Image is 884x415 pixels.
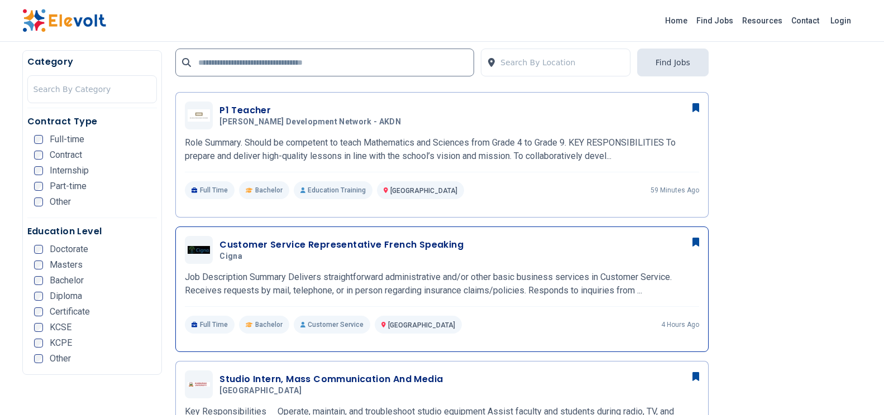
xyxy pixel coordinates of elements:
input: Part-time [34,182,43,191]
input: Doctorate [34,245,43,254]
input: Masters [34,260,43,269]
p: Job Description Summary Delivers straightforward administrative and/or other basic business servi... [185,271,699,297]
span: [GEOGRAPHIC_DATA] [390,187,457,195]
span: [PERSON_NAME] Development Network - AKDN [219,117,401,127]
span: Bachelor [255,186,283,195]
p: Full Time [185,181,235,199]
input: Diploma [34,292,43,301]
h5: Contract Type [27,115,157,128]
input: KCSE [34,323,43,332]
span: Diploma [50,292,82,301]
h5: Education Level [27,225,157,238]
img: Kabarak University [188,382,210,387]
a: CignaCustomer Service Representative French SpeakingCignaJob Description Summary Delivers straigh... [185,236,699,334]
button: Find Jobs [637,49,709,76]
span: Certificate [50,307,90,316]
p: Role Summary. Should be competent to teach Mathematics and Sciences from Grade 4 to Grade 9. KEY ... [185,136,699,163]
input: Internship [34,166,43,175]
iframe: Advertisement [722,50,862,385]
span: Cigna [219,252,242,262]
h3: Studio Intern, Mass Communication And Media [219,373,443,386]
a: Find Jobs [692,12,738,30]
span: Full-time [50,135,84,144]
input: Contract [34,151,43,160]
span: Bachelor [255,320,283,329]
img: Elevolt [22,9,106,32]
span: Internship [50,166,89,175]
p: Education Training [294,181,372,199]
input: KCPE [34,339,43,348]
a: Aga Khan Development Network - AKDNP1 Teacher[PERSON_NAME] Development Network - AKDNRole Summary... [185,102,699,199]
p: 59 minutes ago [651,186,699,195]
span: Part-time [50,182,87,191]
input: Full-time [34,135,43,144]
h3: P1 Teacher [219,104,405,117]
input: Certificate [34,307,43,316]
p: Full Time [185,316,235,334]
span: Masters [50,260,83,269]
a: Login [824,9,858,32]
a: Home [661,12,692,30]
h3: Customer Service Representative French Speaking [219,238,463,252]
span: Other [50,354,71,363]
img: Aga Khan Development Network - AKDN [188,109,210,122]
input: Other [34,354,43,363]
img: Cigna [188,246,210,254]
span: Contract [50,151,82,160]
span: [GEOGRAPHIC_DATA] [219,386,302,396]
a: Contact [787,12,824,30]
p: 4 hours ago [661,320,699,329]
span: Other [50,197,71,206]
span: [GEOGRAPHIC_DATA] [388,321,455,329]
span: KCPE [50,339,72,348]
span: KCSE [50,323,71,332]
p: Customer Service [294,316,370,334]
span: Bachelor [50,276,84,285]
input: Bachelor [34,276,43,285]
input: Other [34,197,43,206]
a: Resources [738,12,787,30]
h5: Category [27,55,157,69]
span: Doctorate [50,245,88,254]
iframe: Chat Widget [828,361,884,415]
